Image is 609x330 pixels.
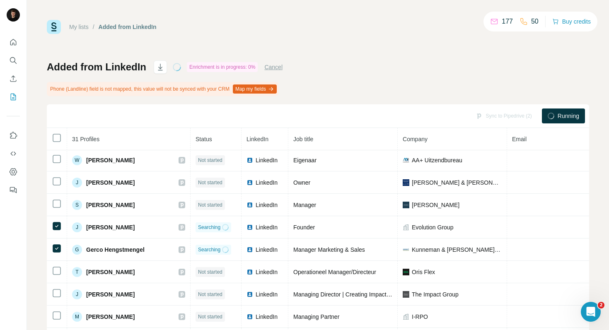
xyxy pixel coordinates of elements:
button: Cancel [264,63,283,71]
span: Company [403,136,428,142]
span: LinkedIn [256,201,278,209]
span: Not started [198,201,222,209]
span: LinkedIn [256,313,278,321]
img: LinkedIn logo [247,313,253,320]
img: Surfe Logo [47,20,61,34]
button: Use Surfe API [7,146,20,161]
span: Manager Marketing & Sales [293,246,365,253]
div: J [72,289,82,299]
img: LinkedIn logo [247,157,253,164]
p: 50 [531,17,539,26]
span: Not started [198,268,222,276]
span: [PERSON_NAME] [412,201,459,209]
span: Job title [293,136,313,142]
span: LinkedIn [256,156,278,164]
div: T [72,267,82,277]
span: Founder [293,224,315,231]
div: J [72,178,82,188]
span: 31 Profiles [72,136,99,142]
div: Enrichment is in progress: 0% [187,62,258,72]
span: Manager [293,202,316,208]
div: Added from LinkedIn [99,23,157,31]
a: My lists [69,24,89,30]
button: Enrich CSV [7,71,20,86]
li: / [93,23,94,31]
span: Operationeel Manager/Directeur [293,269,376,275]
span: Gerco Hengstmengel [86,246,145,254]
span: [PERSON_NAME] & [PERSON_NAME] [412,178,502,187]
span: Email [512,136,527,142]
span: LinkedIn [256,268,278,276]
img: LinkedIn logo [247,246,253,253]
button: Search [7,53,20,68]
span: I-RPO [412,313,428,321]
img: LinkedIn logo [247,291,253,298]
span: Managing Partner [293,313,339,320]
img: company-logo [403,157,409,164]
img: company-logo [403,246,409,253]
span: 2 [598,302,604,308]
span: The Impact Group [412,290,459,299]
span: Kunneman & [PERSON_NAME] Recruitment Solutions [412,246,502,254]
button: My lists [7,89,20,104]
button: Buy credits [552,16,591,27]
img: company-logo [403,269,409,275]
img: LinkedIn logo [247,224,253,231]
div: M [72,312,82,322]
button: Use Surfe on LinkedIn [7,128,20,143]
span: Running [558,112,579,120]
span: [PERSON_NAME] [86,178,135,187]
img: LinkedIn logo [247,179,253,186]
div: S [72,200,82,210]
span: Not started [198,291,222,298]
span: Evolution Group [412,223,453,231]
button: Feedback [7,183,20,198]
img: company-logo [403,291,409,298]
span: Eigenaar [293,157,317,164]
span: LinkedIn [256,246,278,254]
span: LinkedIn [247,136,268,142]
button: Dashboard [7,164,20,179]
span: Not started [198,313,222,320]
img: company-logo [403,179,409,186]
span: [PERSON_NAME] [86,223,135,231]
div: J [72,222,82,232]
span: LinkedIn [256,290,278,299]
span: Owner [293,179,310,186]
span: AA+ Uitzendbureau [412,156,462,164]
iframe: Intercom live chat [581,302,601,322]
span: Status [196,136,212,142]
img: company-logo [403,202,409,208]
img: LinkedIn logo [247,269,253,275]
span: Oris Flex [412,268,435,276]
p: 177 [502,17,513,26]
span: [PERSON_NAME] [86,290,135,299]
button: Quick start [7,35,20,50]
span: [PERSON_NAME] [86,201,135,209]
span: [PERSON_NAME] [86,156,135,164]
span: Managing Director | Creating Impact on Careers, for Specialists by Specialists [293,291,493,298]
span: Searching [198,224,220,231]
div: G [72,245,82,255]
span: LinkedIn [256,178,278,187]
span: Not started [198,179,222,186]
span: LinkedIn [256,223,278,231]
button: Map my fields [233,84,277,94]
span: [PERSON_NAME] [86,313,135,321]
h1: Added from LinkedIn [47,60,146,74]
div: Phone (Landline) field is not mapped, this value will not be synced with your CRM [47,82,278,96]
span: [PERSON_NAME] [86,268,135,276]
span: Not started [198,157,222,164]
img: Avatar [7,8,20,22]
div: W [72,155,82,165]
img: LinkedIn logo [247,202,253,208]
span: Searching [198,246,220,253]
